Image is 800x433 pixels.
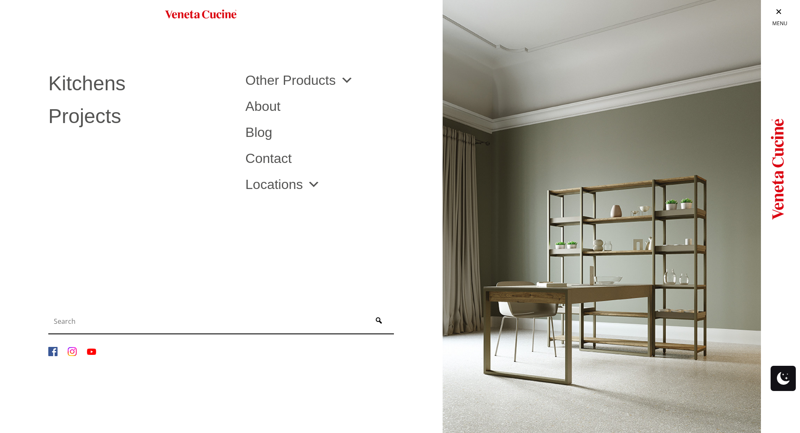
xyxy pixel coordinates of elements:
a: Blog [245,126,430,139]
img: Veneta Cucine USA [165,8,236,21]
a: Projects [48,106,233,126]
a: Locations [245,178,320,191]
a: Other Products [245,73,353,87]
img: Facebook [48,347,58,356]
a: Kitchens [48,73,233,94]
img: Instagram [68,347,77,356]
img: Logo [771,114,784,223]
input: Search [50,313,366,330]
img: YouTube [87,347,96,356]
a: Contact [245,152,430,165]
a: About [245,100,430,113]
